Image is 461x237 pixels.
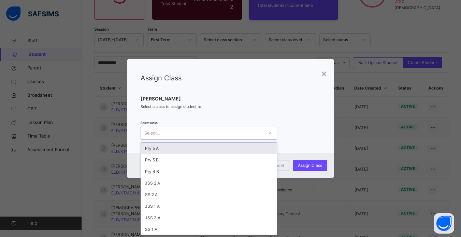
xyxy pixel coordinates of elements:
div: × [321,66,327,80]
div: SS 2 A [141,189,277,201]
div: JSS 3 A [141,212,277,224]
div: Pry 5 A [141,143,277,154]
span: Select a class to assign student to [141,104,321,110]
span: Assign Class [141,74,182,82]
span: Assign Class [298,162,322,169]
button: Open asap [434,213,454,234]
span: Select class [141,121,158,125]
span: [PERSON_NAME] [141,95,321,102]
div: Select... [144,127,160,140]
div: Pry 4 B [141,166,277,177]
span: Cancel [270,162,284,169]
div: JSS 1 A [141,201,277,212]
div: JSS 2 A [141,177,277,189]
div: SS 1 A [141,224,277,235]
div: Pry 5 B [141,154,277,166]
